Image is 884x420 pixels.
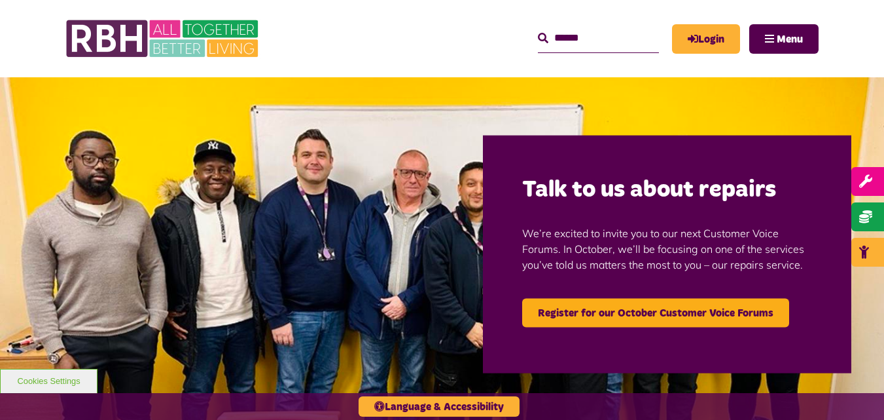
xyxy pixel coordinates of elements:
[672,24,740,54] a: MyRBH
[522,205,812,292] p: We’re excited to invite you to our next Customer Voice Forums. In October, we’ll be focusing on o...
[777,34,803,45] span: Menu
[359,396,520,417] button: Language & Accessibility
[522,298,789,327] a: Register for our October Customer Voice Forums
[522,174,812,205] h2: Talk to us about repairs
[749,24,819,54] button: Navigation
[65,13,262,64] img: RBH
[825,361,884,420] iframe: Netcall Web Assistant for live chat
